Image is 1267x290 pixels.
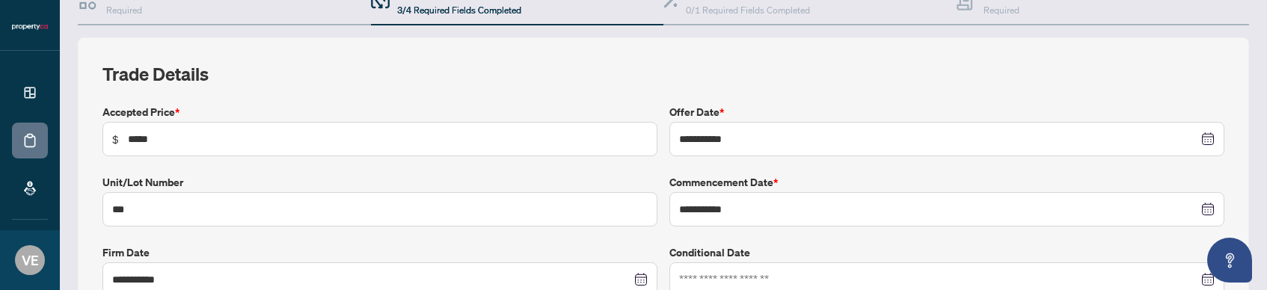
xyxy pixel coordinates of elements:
h2: Trade Details [102,62,1224,86]
label: Unit/Lot Number [102,174,657,191]
label: Conditional Date [669,244,1224,261]
button: Open asap [1207,238,1252,283]
span: VE [22,250,39,271]
label: Firm Date [102,244,657,261]
label: Commencement Date [669,174,1224,191]
span: Required [984,4,1019,16]
span: 0/1 Required Fields Completed [686,4,810,16]
span: 3/4 Required Fields Completed [397,4,521,16]
img: logo [12,22,48,31]
span: $ [112,131,119,147]
label: Offer Date [669,104,1224,120]
label: Accepted Price [102,104,657,120]
span: Required [106,4,142,16]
